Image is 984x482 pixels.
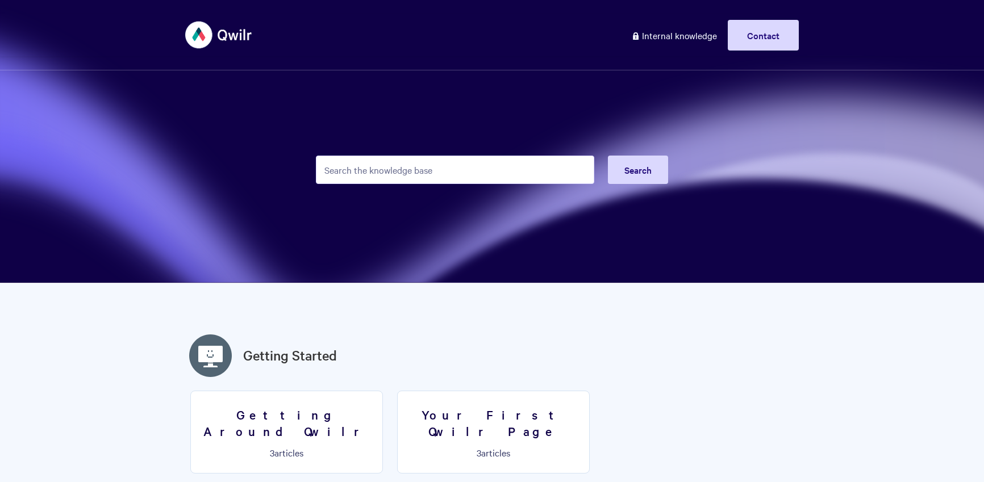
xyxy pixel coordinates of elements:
[198,447,376,458] p: articles
[190,391,383,473] a: Getting Around Qwilr 3articles
[316,156,594,184] input: Search the knowledge base
[270,446,274,459] span: 3
[243,345,337,366] a: Getting Started
[185,14,253,56] img: Qwilr Help Center
[405,447,582,458] p: articles
[405,406,582,439] h3: Your First Qwilr Page
[198,406,376,439] h3: Getting Around Qwilr
[623,20,726,51] a: Internal knowledge
[608,156,668,184] button: Search
[397,391,590,473] a: Your First Qwilr Page 3articles
[477,446,481,459] span: 3
[728,20,799,51] a: Contact
[624,164,652,176] span: Search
